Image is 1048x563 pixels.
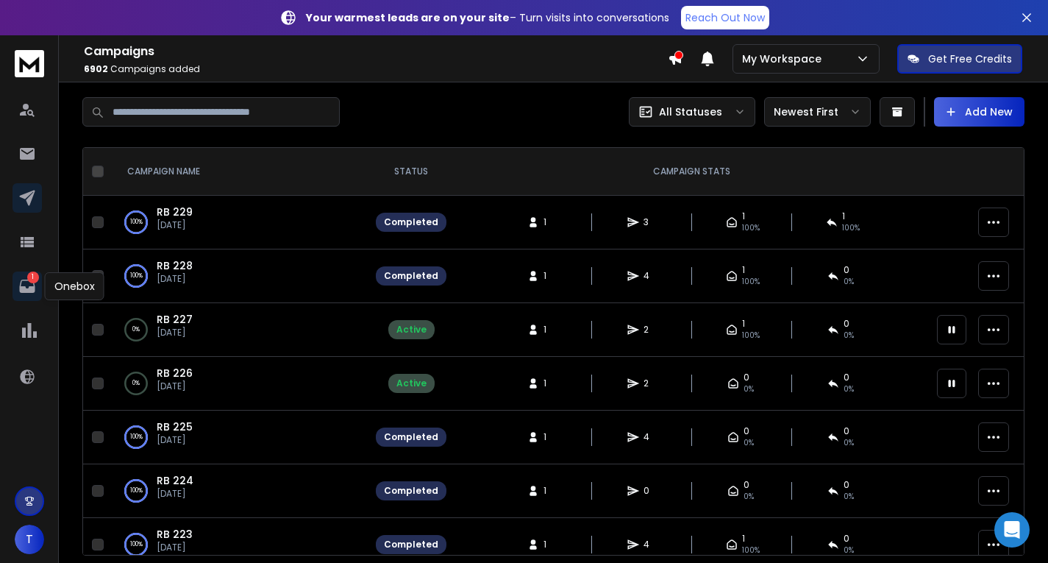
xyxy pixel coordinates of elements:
span: 0 [844,264,849,276]
span: 1 [742,533,745,545]
span: 0 % [844,437,854,449]
span: 3 [644,216,658,228]
span: 100 % [742,222,760,234]
p: 1 [27,272,39,283]
p: 0 % [132,376,140,391]
span: 0 % [844,383,854,395]
p: 100 % [130,269,143,283]
span: 1 [543,216,558,228]
span: 0 [844,318,849,330]
span: 0% [844,491,854,503]
span: 0 % [744,383,754,395]
span: 0 % [744,437,754,449]
span: 1 [543,431,558,443]
strong: Your warmest leads are on your site [306,10,510,25]
span: 0 % [844,276,854,288]
a: RB 228 [157,258,193,273]
div: Completed [384,539,438,550]
p: 100 % [130,215,143,230]
a: RB 224 [157,473,193,488]
p: Reach Out Now [685,10,765,25]
td: 0%RB 226[DATE] [110,357,367,411]
span: 4 [644,431,658,443]
a: Reach Out Now [681,6,769,29]
span: 0 [744,372,749,383]
p: 0 % [132,322,140,337]
button: T [15,525,44,554]
span: 0 [844,533,849,545]
p: All Statuses [659,105,722,119]
a: RB 225 [157,419,193,434]
td: 0%RB 227[DATE] [110,303,367,357]
a: RB 226 [157,366,193,380]
p: [DATE] [157,488,193,500]
span: 100 % [842,222,860,234]
p: 100 % [130,484,143,498]
div: Completed [384,216,438,228]
p: [DATE] [157,434,193,446]
span: 1 [543,485,558,497]
span: 0 [644,485,658,497]
div: Completed [384,485,438,497]
th: CAMPAIGN STATS [455,148,928,196]
div: Onebox [45,272,104,300]
p: 100 % [130,430,143,445]
span: 0 [744,479,749,491]
span: 0 % [844,545,854,556]
span: 1 [543,270,558,282]
div: Completed [384,431,438,443]
span: 6902 [84,63,108,75]
p: 100 % [130,537,143,552]
a: RB 229 [157,205,193,219]
a: 1 [13,272,42,301]
p: [DATE] [157,542,193,553]
p: [DATE] [157,219,193,231]
p: [DATE] [157,380,193,392]
span: 1 [543,539,558,550]
td: 100%RB 224[DATE] [110,464,367,518]
span: 100 % [742,330,760,341]
a: RB 227 [157,312,193,327]
span: 1 [742,210,745,222]
span: 1 [842,210,845,222]
p: – Turn visits into conversations [306,10,669,25]
span: 1 [543,378,558,389]
p: Campaigns added [84,63,668,75]
span: 0 [744,425,749,437]
span: 100 % [742,276,760,288]
span: 4 [644,539,658,550]
p: My Workspace [742,52,827,66]
p: Get Free Credits [928,52,1012,66]
span: 1 [742,318,745,330]
span: 0 [844,372,849,383]
button: Add New [934,97,1024,127]
span: 2 [644,324,658,336]
span: 0 % [844,330,854,341]
td: 100%RB 229[DATE] [110,196,367,249]
span: 2 [644,378,658,389]
span: 0 [844,479,849,491]
span: 0% [744,491,754,503]
span: 0 [844,425,849,437]
button: Get Free Credits [897,44,1022,74]
span: 100 % [742,545,760,556]
button: Newest First [764,97,871,127]
span: 4 [644,270,658,282]
th: CAMPAIGN NAME [110,148,367,196]
div: Active [396,324,427,336]
td: 100%RB 228[DATE] [110,249,367,303]
h1: Campaigns [84,43,668,60]
a: RB 223 [157,527,193,542]
td: 100%RB 225[DATE] [110,411,367,464]
span: 1 [742,264,745,276]
p: [DATE] [157,273,193,285]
